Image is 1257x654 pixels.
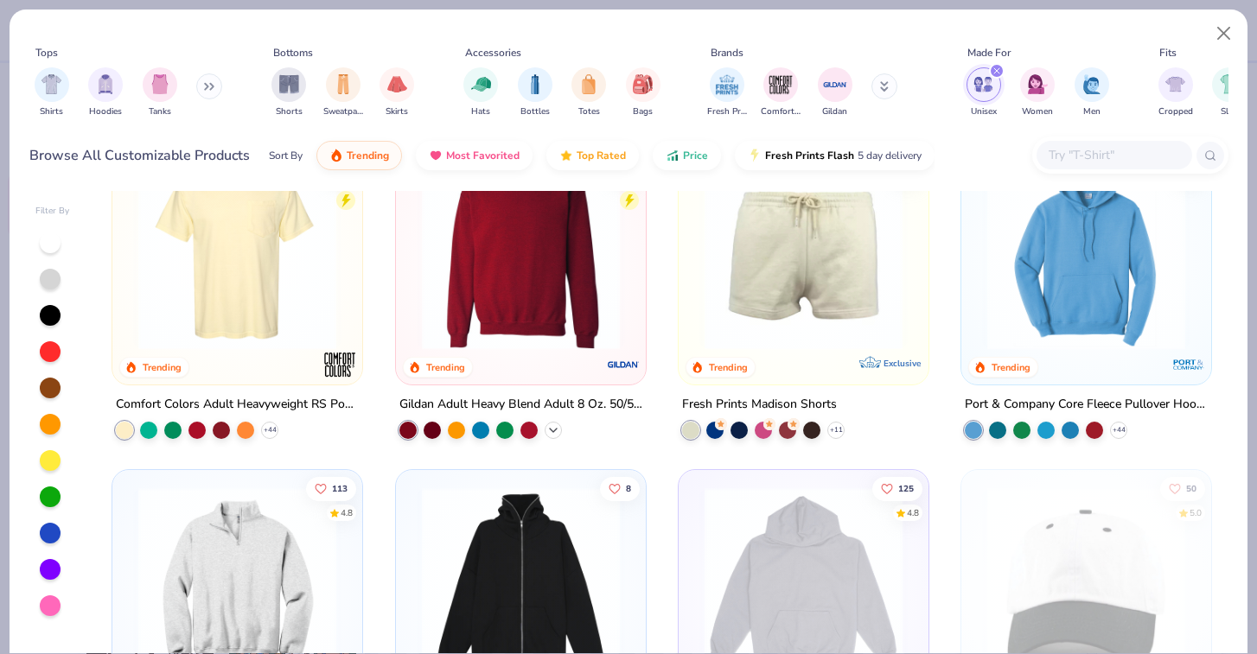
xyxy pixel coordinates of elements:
span: Bottles [520,105,550,118]
span: Shirts [40,105,63,118]
div: filter for Shirts [35,67,69,118]
button: filter button [271,67,306,118]
span: Trending [347,149,389,162]
button: Like [1160,476,1205,500]
div: filter for Shorts [271,67,306,118]
span: Sweatpants [323,105,363,118]
span: Women [1022,105,1053,118]
img: trending.gif [329,149,343,162]
div: Fresh Prints Madison Shorts [682,394,837,416]
div: filter for Hats [463,67,498,118]
img: 4c43767e-b43d-41ae-ac30-96e6ebada8dd [628,151,844,349]
span: 113 [332,484,348,492]
button: Most Favorited [416,141,533,170]
button: filter button [380,67,414,118]
div: filter for Skirts [380,67,414,118]
div: Made For [967,45,1011,60]
span: Top Rated [577,149,626,162]
span: Men [1083,105,1101,118]
div: filter for Women [1020,67,1055,118]
img: Skirts Image [387,74,407,94]
span: Unisex [971,105,997,118]
div: filter for Unisex [967,67,1001,118]
span: Shorts [276,105,303,118]
div: filter for Hoodies [88,67,123,118]
img: Unisex Image [973,74,993,94]
div: Port & Company Core Fleece Pullover Hooded Sweatshirt [965,394,1208,416]
img: Men Image [1082,74,1101,94]
button: Top Rated [546,141,639,170]
span: Most Favorited [446,149,520,162]
span: + 44 [1113,425,1126,435]
img: 0b36415c-0ef8-46e2-923f-33ab1d72e329 [911,151,1126,349]
div: Bottoms [273,45,313,60]
div: filter for Gildan [818,67,852,118]
button: filter button [463,67,498,118]
img: Bags Image [633,74,652,94]
button: Fresh Prints Flash5 day delivery [735,141,935,170]
img: 1593a31c-dba5-4ff5-97bf-ef7c6ca295f9 [979,151,1194,349]
div: 4.8 [907,506,919,519]
button: filter button [35,67,69,118]
button: Trending [316,141,402,170]
img: Comfort Colors logo [323,347,358,382]
span: 5 day delivery [858,146,922,166]
img: most_fav.gif [429,149,443,162]
div: 5.0 [1190,506,1202,519]
img: Comfort Colors Image [768,72,794,98]
div: filter for Bags [626,67,660,118]
button: Price [653,141,721,170]
span: Exclusive [884,358,921,369]
button: filter button [1158,67,1193,118]
span: Hats [471,105,490,118]
div: filter for Cropped [1158,67,1193,118]
span: Skirts [386,105,408,118]
img: 57e454c6-5c1c-4246-bc67-38b41f84003c [696,151,911,349]
button: filter button [88,67,123,118]
button: filter button [707,67,747,118]
span: + 11 [829,425,842,435]
div: filter for Slim [1212,67,1247,118]
span: Bags [633,105,653,118]
button: filter button [518,67,552,118]
span: Gildan [822,105,847,118]
span: Totes [578,105,600,118]
span: Price [683,149,708,162]
div: filter for Sweatpants [323,67,363,118]
button: filter button [323,67,363,118]
img: Shirts Image [41,74,61,94]
button: Like [872,476,922,500]
button: filter button [626,67,660,118]
button: filter button [1212,67,1247,118]
span: Cropped [1158,105,1193,118]
div: Fits [1159,45,1177,60]
span: Fresh Prints Flash [765,149,854,162]
img: Tanks Image [150,74,169,94]
img: Sweatpants Image [334,74,353,94]
button: filter button [967,67,1001,118]
div: Gildan Adult Heavy Blend Adult 8 Oz. 50/50 Fleece Crew [399,394,642,416]
span: Hoodies [89,105,122,118]
img: TopRated.gif [559,149,573,162]
button: filter button [571,67,606,118]
div: Comfort Colors Adult Heavyweight RS Pocket T-Shirt [116,394,359,416]
button: Like [599,476,639,500]
img: Gildan logo [606,347,641,382]
img: Hats Image [471,74,491,94]
img: Totes Image [579,74,598,94]
button: filter button [1020,67,1055,118]
img: Port & Company logo [1171,347,1206,382]
div: filter for Fresh Prints [707,67,747,118]
span: Comfort Colors [761,105,801,118]
div: Browse All Customizable Products [29,145,250,166]
img: Shorts Image [279,74,299,94]
span: 50 [1186,484,1196,492]
img: Bottles Image [526,74,545,94]
img: Slim Image [1220,74,1239,94]
div: Sort By [269,148,303,163]
div: filter for Men [1075,67,1109,118]
img: flash.gif [748,149,762,162]
button: filter button [1075,67,1109,118]
button: filter button [761,67,801,118]
div: Tops [35,45,58,60]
